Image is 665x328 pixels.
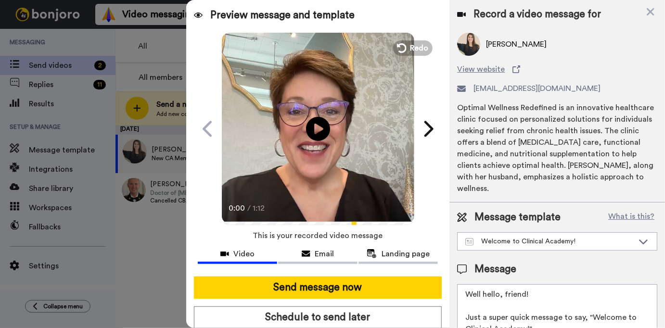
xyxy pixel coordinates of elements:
[465,237,634,246] div: Welcome to Clinical Academy!
[382,248,430,260] span: Landing page
[465,238,473,246] img: Message-temps.svg
[253,202,269,214] span: 1:12
[229,202,245,214] span: 0:00
[315,248,334,260] span: Email
[473,83,601,94] span: [EMAIL_ADDRESS][DOMAIN_NAME]
[247,202,251,214] span: /
[457,63,657,75] a: View website
[474,262,516,277] span: Message
[457,63,505,75] span: View website
[234,248,255,260] span: Video
[253,225,383,246] span: This is your recorded video message
[605,210,657,225] button: What is this?
[194,277,442,299] button: Send message now
[474,210,561,225] span: Message template
[457,102,657,194] div: Optimal Wellness Redefined is an innovative healthcare clinic focused on personalized solutions f...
